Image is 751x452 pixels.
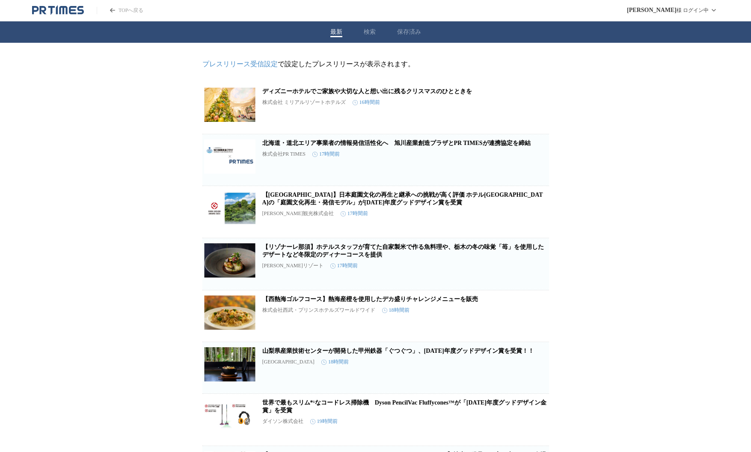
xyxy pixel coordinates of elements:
[262,192,543,206] a: 【[GEOGRAPHIC_DATA]】日本庭園文化の再生と継承への挑戦が高く評価 ホテル[GEOGRAPHIC_DATA]の「庭園文化再生・発信モデル」が[DATE]年度グッドデザイン賞を受賞
[321,358,349,366] time: 18時間前
[262,151,306,158] p: 株式会社PR TIMES
[262,99,346,106] p: 株式会社 ミリアルリゾートホテルズ
[382,307,410,314] time: 18時間前
[262,210,334,217] p: [PERSON_NAME]観光株式会社
[262,418,303,425] p: ダイソン株式会社
[364,28,376,36] button: 検索
[262,296,478,302] a: 【西熱海ゴルフコース】熱海産橙を使用したデカ盛りチャレンジメニューを販売
[262,140,531,146] a: 北海道・道北エリア事業者の情報発信活性化へ 旭川産業創造プラザとPR TIMESが連携協定を締結
[397,28,421,36] button: 保存済み
[202,60,549,69] p: で設定したプレスリリースが表示されます。
[262,348,534,354] a: 山梨県産業技術センターが開発した甲州鉄器「ぐつぐつ」、[DATE]年度グッドデザイン賞を受賞！！
[262,262,324,269] p: [PERSON_NAME]リゾート
[262,307,375,314] p: 株式会社西武・プリンスホテルズワールドワイド
[202,60,278,68] a: プレスリリース受信設定
[204,191,255,225] img: 【ホテル椿山荘東京】日本庭園文化の再生と継承への挑戦が高く評価 ホテル椿山荘東京の「庭園文化再生・発信モデル」が2025年度グッドデザイン賞を受賞
[330,28,342,36] button: 最新
[330,262,358,269] time: 17時間前
[262,244,544,258] a: 【リゾナーレ那須】ホテルスタッフが育てた自家製米で作る魚料理や、栃木の冬の味覚「苺」を使用したデザートなど冬限定のディナーコースを提供
[627,7,677,14] span: [PERSON_NAME]
[97,7,143,14] a: PR TIMESのトップページはこちら
[312,151,340,158] time: 17時間前
[32,5,84,15] a: PR TIMESのトップページはこちら
[204,139,255,174] img: 北海道・道北エリア事業者の情報発信活性化へ 旭川産業創造プラザとPR TIMESが連携協定を締結
[341,210,368,217] time: 17時間前
[262,399,547,414] a: 世界で最もスリム*¹なコードレス掃除機 Dyson PencilVac Fluffycones™が「[DATE]年度グッドデザイン金賞」を受賞
[262,88,472,95] a: ディズニーホテルでご家族や大切な人と想い出に残るクリスマスのひとときを
[204,243,255,278] img: 【リゾナーレ那須】ホテルスタッフが育てた自家製米で作る魚料理や、栃木の冬の味覚「苺」を使用したデザートなど冬限定のディナーコースを提供
[262,359,315,365] p: [GEOGRAPHIC_DATA]
[204,88,255,122] img: ディズニーホテルでご家族や大切な人と想い出に残るクリスマスのひとときを
[353,99,380,106] time: 16時間前
[310,418,338,425] time: 19時間前
[204,399,255,433] img: 世界で最もスリム*¹なコードレス掃除機 Dyson PencilVac Fluffycones™が「2025年度グッドデザイン金賞」を受賞
[204,347,255,381] img: 山梨県産業技術センターが開発した甲州鉄器「ぐつぐつ」、2025年度グッドデザイン賞を受賞！！
[204,295,255,330] img: 【西熱海ゴルフコース】熱海産橙を使用したデカ盛りチャレンジメニューを販売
